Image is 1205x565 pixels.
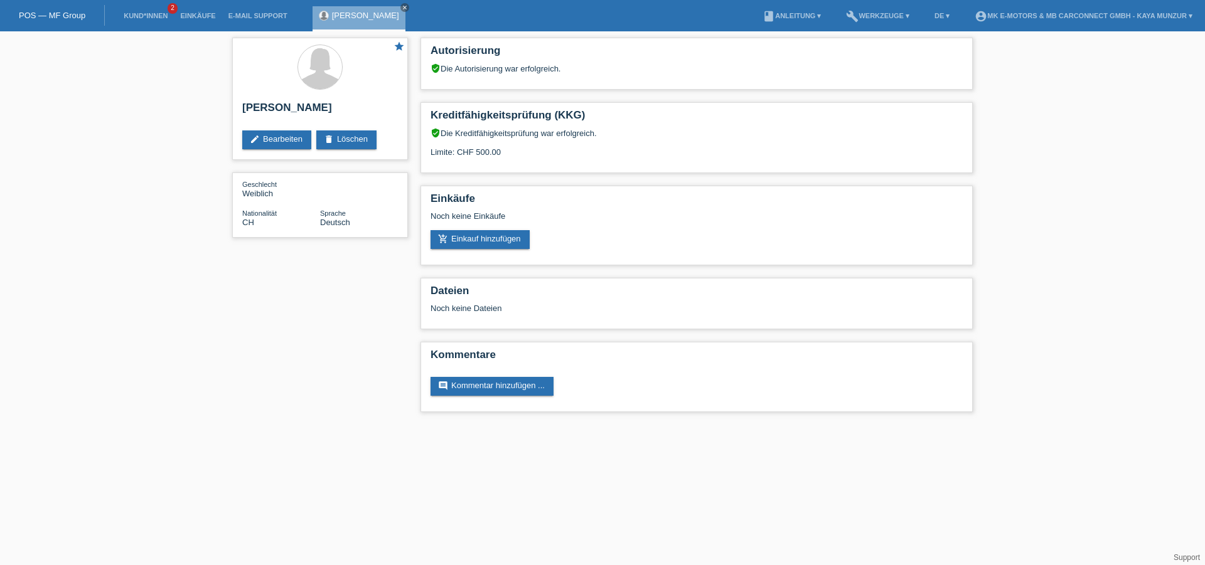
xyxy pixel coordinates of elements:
[431,63,963,73] div: Die Autorisierung war erfolgreich.
[431,285,963,304] h2: Dateien
[438,234,448,244] i: add_shopping_cart
[438,381,448,391] i: comment
[402,4,408,11] i: close
[242,130,311,149] a: editBearbeiten
[242,218,254,227] span: Schweiz
[431,128,963,166] div: Die Kreditfähigkeitsprüfung war erfolgreich. Limite: CHF 500.00
[431,63,441,73] i: verified_user
[431,109,963,128] h2: Kreditfähigkeitsprüfung (KKG)
[400,3,409,12] a: close
[222,12,294,19] a: E-Mail Support
[431,377,554,396] a: commentKommentar hinzufügen ...
[431,230,530,249] a: add_shopping_cartEinkauf hinzufügen
[168,3,178,14] span: 2
[242,102,398,120] h2: [PERSON_NAME]
[320,209,346,217] span: Sprache
[242,179,320,198] div: Weiblich
[320,218,350,227] span: Deutsch
[763,10,775,23] i: book
[117,12,174,19] a: Kund*innen
[1174,553,1200,562] a: Support
[431,211,963,230] div: Noch keine Einkäufe
[975,10,987,23] i: account_circle
[431,193,963,211] h2: Einkäufe
[316,130,377,149] a: deleteLöschen
[431,349,963,367] h2: Kommentare
[431,45,963,63] h2: Autorisierung
[174,12,222,19] a: Einkäufe
[242,181,277,188] span: Geschlecht
[431,128,441,138] i: verified_user
[840,12,916,19] a: buildWerkzeuge ▾
[250,134,260,144] i: edit
[431,304,814,313] div: Noch keine Dateien
[968,12,1199,19] a: account_circleMK E-MOTORS & MB CarConnect GmbH - Kaya Munzur ▾
[928,12,956,19] a: DE ▾
[19,11,85,20] a: POS — MF Group
[324,134,334,144] i: delete
[242,209,277,217] span: Nationalität
[756,12,827,19] a: bookAnleitung ▾
[394,41,405,54] a: star
[394,41,405,52] i: star
[332,11,399,20] a: [PERSON_NAME]
[846,10,859,23] i: build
